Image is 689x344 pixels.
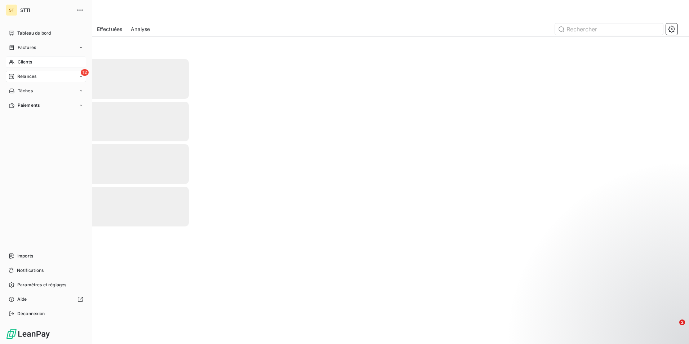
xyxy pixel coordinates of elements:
[17,267,44,274] span: Notifications
[18,102,40,109] span: Paiements
[20,7,72,13] span: STTI
[97,26,123,33] span: Effectuées
[545,274,689,325] iframe: Intercom notifications message
[17,296,27,303] span: Aide
[6,4,17,16] div: ST
[81,69,89,76] span: 12
[6,294,86,305] a: Aide
[679,319,685,325] span: 2
[131,26,150,33] span: Analyse
[17,73,36,80] span: Relances
[17,30,51,36] span: Tableau de bord
[17,253,33,259] span: Imports
[18,44,36,51] span: Factures
[17,282,66,288] span: Paramètres et réglages
[18,88,33,94] span: Tâches
[6,328,50,340] img: Logo LeanPay
[555,23,663,35] input: Rechercher
[664,319,682,337] iframe: Intercom live chat
[17,310,45,317] span: Déconnexion
[18,59,32,65] span: Clients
